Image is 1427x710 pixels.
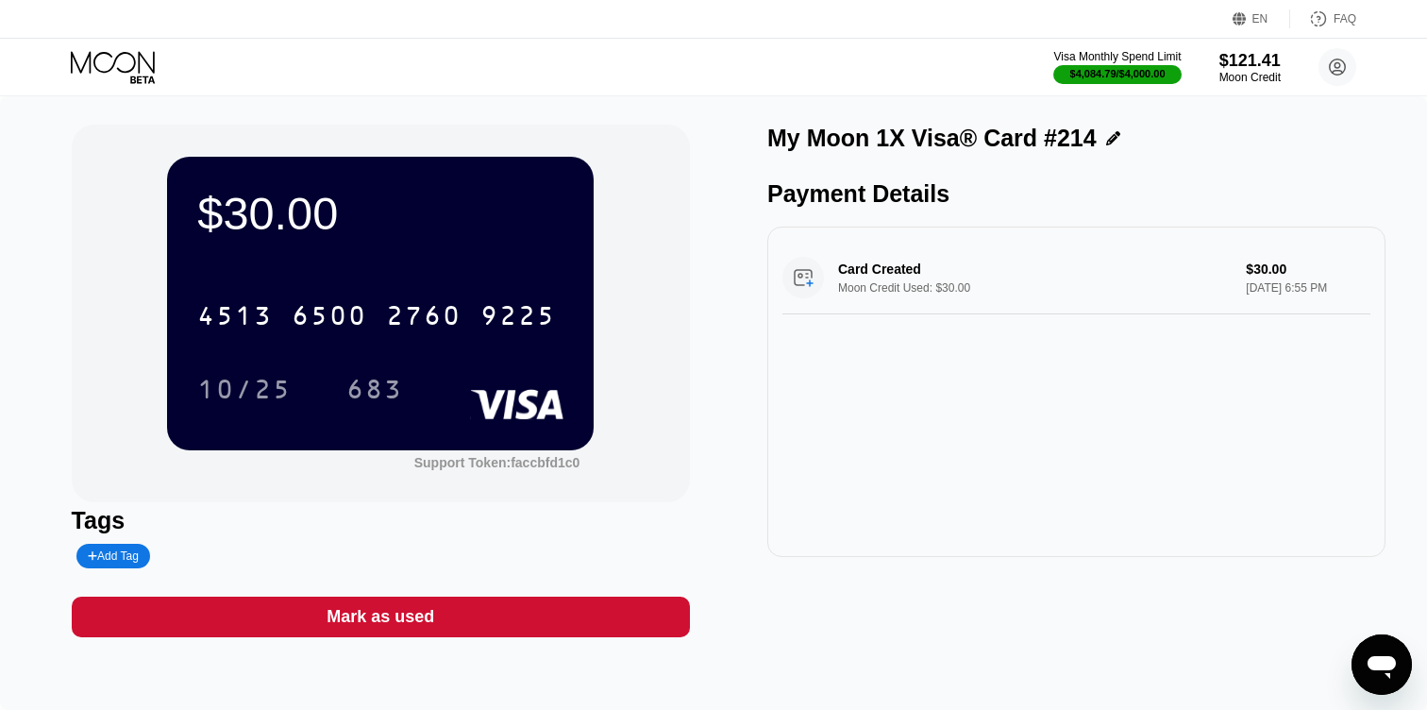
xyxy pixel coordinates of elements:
[414,455,580,470] div: Support Token: faccbfd1c0
[1351,634,1412,695] iframe: Кнопка, открывающая окно обмена сообщениями; идет разговор
[183,365,306,413] div: 10/25
[1219,51,1281,84] div: $121.41Moon Credit
[414,455,580,470] div: Support Token:faccbfd1c0
[767,125,1097,152] div: My Moon 1X Visa® Card #214
[197,377,292,407] div: 10/25
[197,187,563,240] div: $30.00
[346,377,403,407] div: 683
[1233,9,1290,28] div: EN
[197,303,273,333] div: 4513
[1219,71,1281,84] div: Moon Credit
[76,544,150,568] div: Add Tag
[1334,12,1356,25] div: FAQ
[72,507,690,534] div: Tags
[72,597,690,637] div: Mark as used
[327,606,434,628] div: Mark as used
[1290,9,1356,28] div: FAQ
[1252,12,1268,25] div: EN
[767,180,1385,208] div: Payment Details
[292,303,367,333] div: 6500
[332,365,417,413] div: 683
[186,292,567,339] div: 4513650027609225
[386,303,462,333] div: 2760
[88,549,139,563] div: Add Tag
[480,303,556,333] div: 9225
[1053,50,1181,84] div: Visa Monthly Spend Limit$4,084.79/$4,000.00
[1070,68,1166,79] div: $4,084.79 / $4,000.00
[1053,50,1181,63] div: Visa Monthly Spend Limit
[1219,51,1281,71] div: $121.41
